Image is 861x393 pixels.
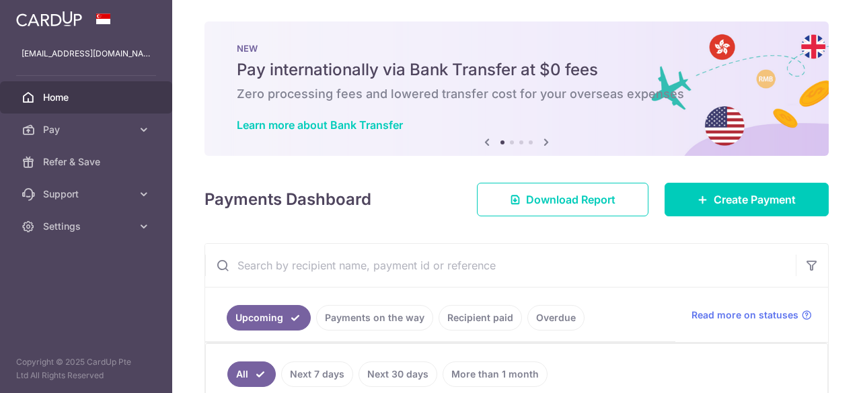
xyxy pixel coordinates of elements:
[237,43,796,54] p: NEW
[227,305,311,331] a: Upcoming
[43,220,132,233] span: Settings
[665,183,829,216] a: Create Payment
[43,155,132,169] span: Refer & Save
[43,123,132,136] span: Pay
[204,21,829,156] img: Bank transfer banner
[205,244,796,287] input: Search by recipient name, payment id or reference
[443,361,548,387] a: More than 1 month
[43,91,132,104] span: Home
[43,187,132,201] span: Support
[227,361,276,387] a: All
[237,86,796,102] h6: Zero processing fees and lowered transfer cost for your overseas expenses
[359,361,437,387] a: Next 30 days
[316,305,433,331] a: Payments on the way
[237,59,796,81] h5: Pay internationally via Bank Transfer at $0 fees
[526,191,615,208] span: Download Report
[237,118,403,132] a: Learn more about Bank Transfer
[527,305,585,331] a: Overdue
[714,191,796,208] span: Create Payment
[477,183,648,216] a: Download Report
[439,305,522,331] a: Recipient paid
[691,308,812,322] a: Read more on statuses
[691,308,798,322] span: Read more on statuses
[22,47,151,60] p: [EMAIL_ADDRESS][DOMAIN_NAME]
[16,11,82,27] img: CardUp
[204,187,371,212] h4: Payments Dashboard
[281,361,353,387] a: Next 7 days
